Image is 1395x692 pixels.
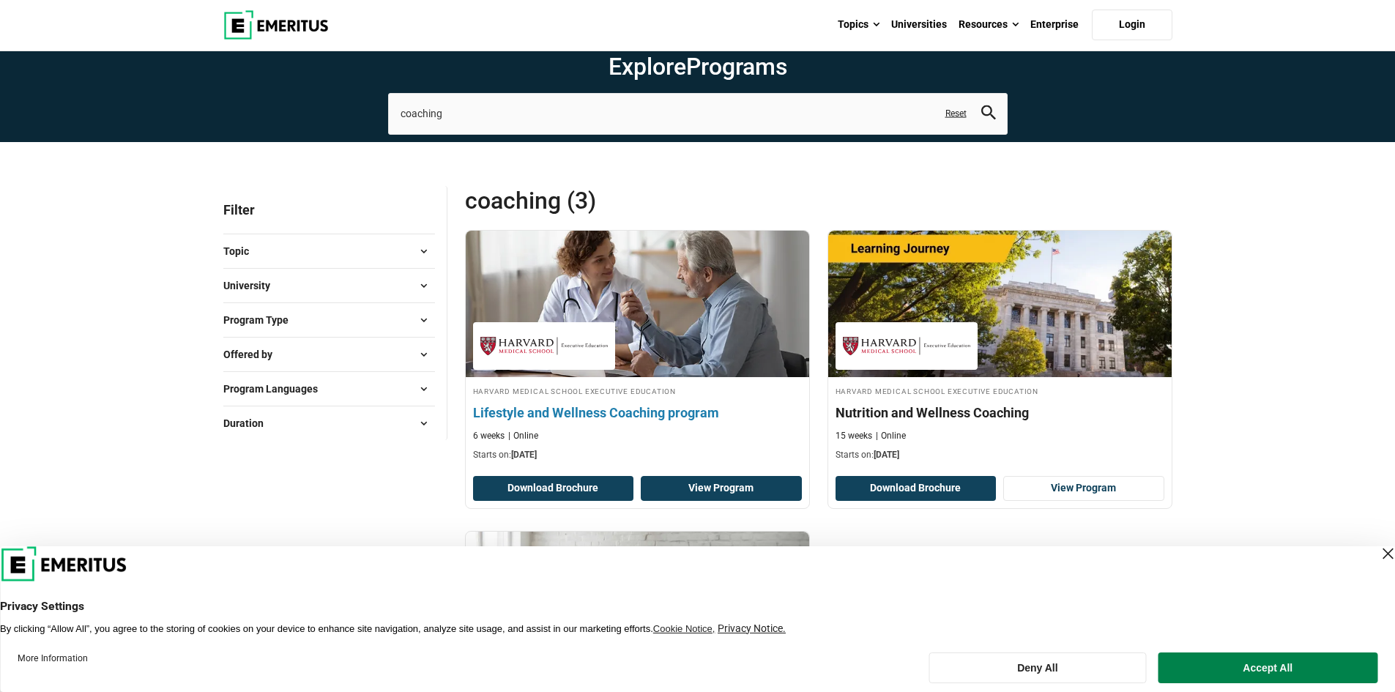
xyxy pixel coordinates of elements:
h4: Nutrition and Wellness Coaching [836,403,1164,422]
a: Healthcare Course by Harvard Medical School Executive Education - November 6, 2025 Harvard Medica... [466,231,809,469]
span: [DATE] [511,450,537,460]
span: University [223,278,282,294]
h4: Lifestyle and Wellness Coaching program [473,403,802,422]
span: coaching (3) [465,186,819,215]
p: 6 weeks [473,430,505,442]
span: Duration [223,415,275,431]
button: Program Type [223,309,435,331]
span: Topic [223,243,261,259]
a: Reset search [945,108,967,120]
button: Download Brochure [473,476,634,501]
button: search [981,105,996,122]
span: Program Type [223,312,300,328]
h4: Harvard Medical School Executive Education [473,384,802,397]
button: Offered by [223,343,435,365]
p: 15 weeks [836,430,872,442]
a: Healthcare Course by Harvard Medical School Executive Education - October 30, 2025 Harvard Medica... [828,231,1172,469]
span: [DATE] [874,450,899,460]
img: Lifestyle and Wellness Coaching program | Online Healthcare Course [448,223,826,384]
span: Programs [686,53,787,81]
input: search-page [388,93,1008,134]
button: Topic [223,240,435,262]
button: University [223,275,435,297]
img: Harvard Medical School Executive Education [480,330,608,362]
span: Program Languages [223,381,330,397]
img: Health and Wellness: Designing a Sustainable Nutrition Plan | Online Healthcare Course [466,532,809,678]
a: search [981,109,996,123]
p: Online [508,430,538,442]
img: Nutrition and Wellness Coaching | Online Healthcare Course [828,231,1172,377]
button: Duration [223,412,435,434]
p: Filter [223,186,435,234]
img: Harvard Medical School Executive Education [843,330,970,362]
button: Program Languages [223,378,435,400]
button: Download Brochure [836,476,997,501]
p: Online [876,430,906,442]
a: Login [1092,10,1172,40]
span: Offered by [223,346,284,362]
p: Starts on: [473,449,802,461]
p: Starts on: [836,449,1164,461]
a: View Program [1003,476,1164,501]
h4: Harvard Medical School Executive Education [836,384,1164,397]
a: View Program [641,476,802,501]
h1: Explore [388,52,1008,81]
